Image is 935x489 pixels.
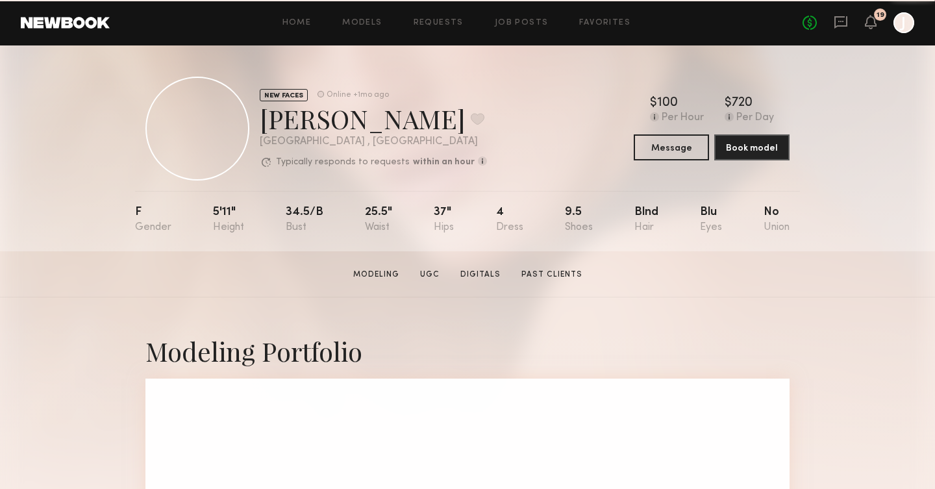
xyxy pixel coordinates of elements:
[700,207,722,233] div: Blu
[434,207,454,233] div: 37"
[877,12,884,19] div: 19
[516,269,588,281] a: Past Clients
[276,158,410,167] p: Typically responds to requests
[365,207,392,233] div: 25.5"
[657,97,678,110] div: 100
[579,19,630,27] a: Favorites
[764,207,790,233] div: No
[135,207,171,233] div: F
[736,112,774,124] div: Per Day
[413,158,475,167] b: within an hour
[414,19,464,27] a: Requests
[260,136,487,147] div: [GEOGRAPHIC_DATA] , [GEOGRAPHIC_DATA]
[634,134,709,160] button: Message
[650,97,657,110] div: $
[260,89,308,101] div: NEW FACES
[634,207,658,233] div: Blnd
[213,207,244,233] div: 5'11"
[662,112,704,124] div: Per Hour
[145,334,790,368] div: Modeling Portfolio
[282,19,312,27] a: Home
[342,19,382,27] a: Models
[327,91,389,99] div: Online +1mo ago
[714,134,790,160] button: Book model
[496,207,523,233] div: 4
[893,12,914,33] a: J
[415,269,445,281] a: UGC
[455,269,506,281] a: Digitals
[495,19,549,27] a: Job Posts
[725,97,732,110] div: $
[286,207,323,233] div: 34.5/b
[348,269,405,281] a: Modeling
[260,101,487,136] div: [PERSON_NAME]
[565,207,593,233] div: 9.5
[732,97,753,110] div: 720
